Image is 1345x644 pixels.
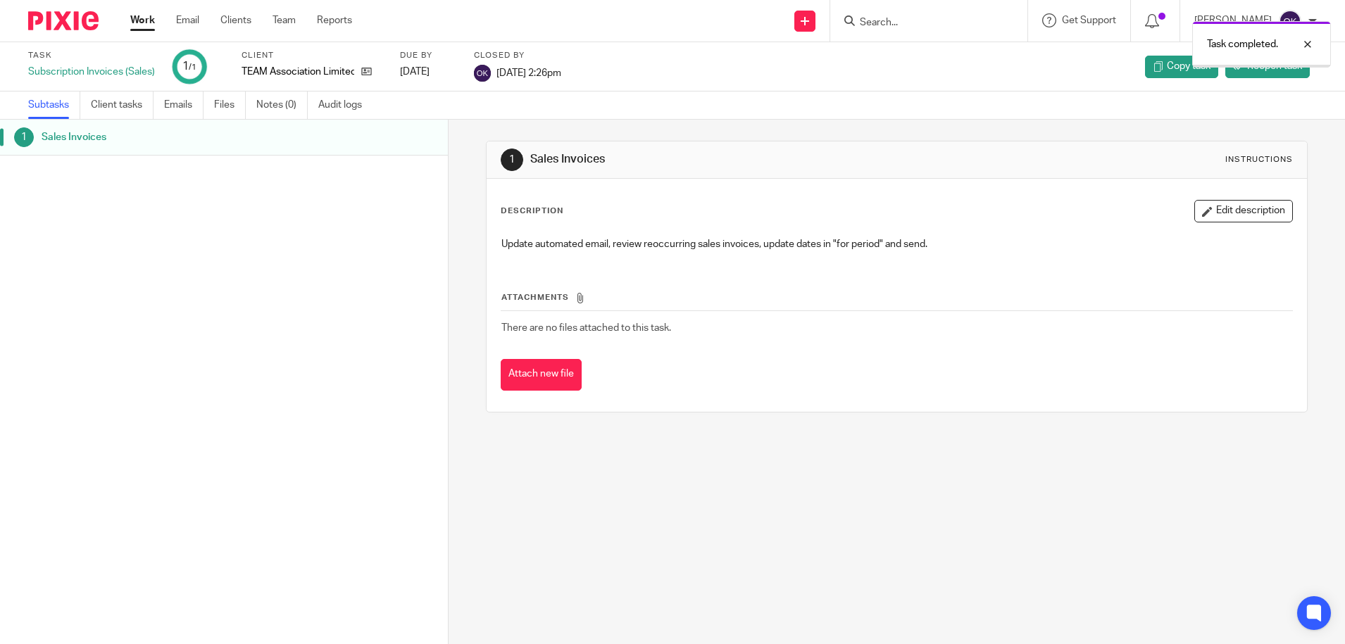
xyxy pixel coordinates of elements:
div: 1 [182,58,196,75]
img: svg%3E [1279,10,1301,32]
a: Emails [164,91,204,119]
a: Team [273,13,296,27]
a: Email [176,13,199,27]
span: [DATE] 2:26pm [496,68,561,77]
div: Subscription Invoices (Sales) [28,65,155,79]
a: Subtasks [28,91,80,119]
label: Task [28,50,155,61]
p: Update automated email, review reoccurring sales invoices, update dates in "for period" and send. [501,237,1292,251]
a: Files [214,91,246,119]
h1: Sales Invoices [42,127,303,148]
a: Notes (0) [256,91,308,119]
p: TEAM Association Limited [242,65,354,79]
img: svg%3E [474,65,491,82]
label: Client [242,50,382,61]
a: Clients [220,13,251,27]
button: Attach new file [501,359,582,391]
label: Closed by [474,50,561,61]
span: There are no files attached to this task. [501,323,671,333]
div: [DATE] [400,65,456,79]
label: Due by [400,50,456,61]
div: 1 [14,127,34,147]
a: Reports [317,13,352,27]
div: 1 [501,149,523,171]
small: /1 [189,63,196,71]
a: Work [130,13,155,27]
h1: Sales Invoices [530,152,927,167]
div: Instructions [1225,154,1293,165]
span: Attachments [501,293,569,301]
img: Pixie [28,11,99,30]
p: Task completed. [1207,37,1278,51]
p: Description [501,206,563,217]
a: Audit logs [318,91,373,119]
button: Edit description [1194,200,1293,222]
a: Client tasks [91,91,154,119]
